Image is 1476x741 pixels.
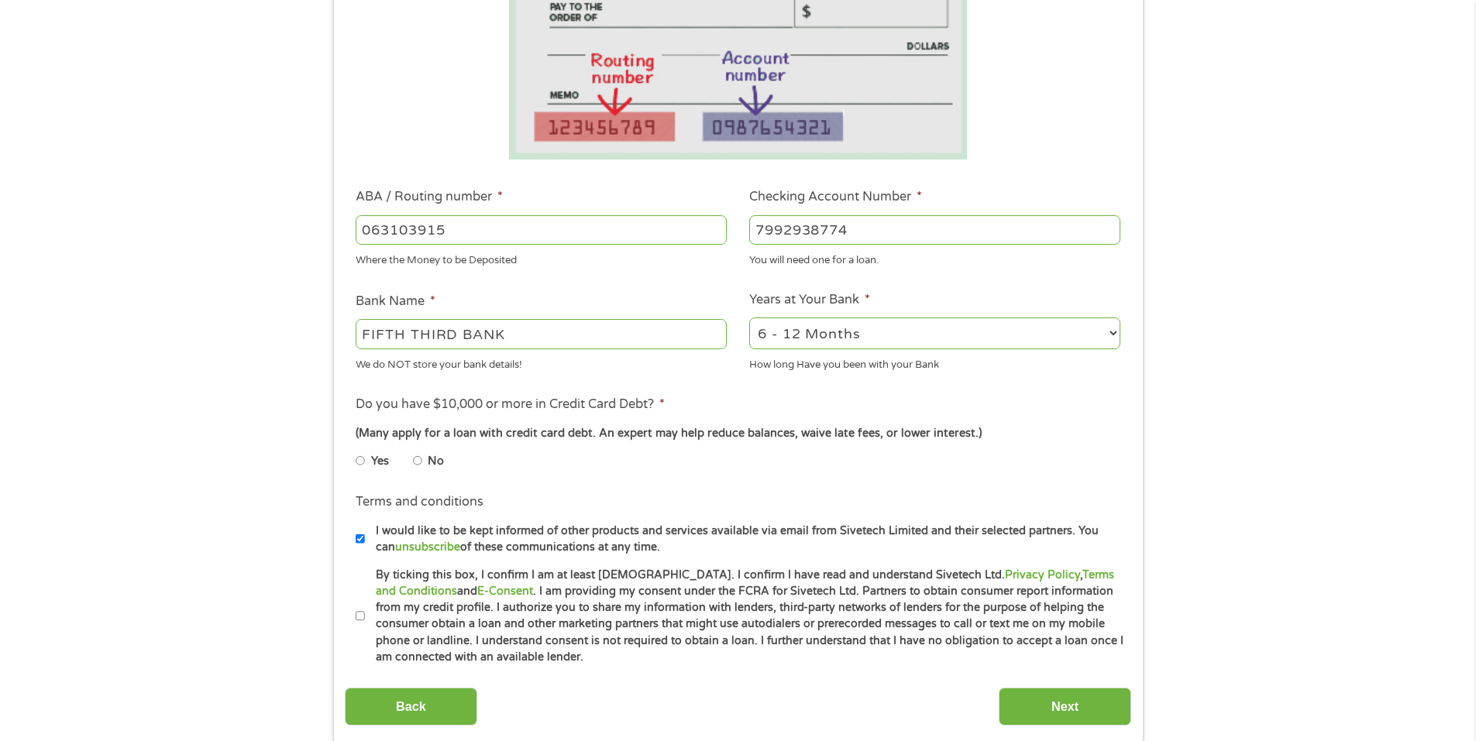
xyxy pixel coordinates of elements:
[749,215,1120,245] input: 345634636
[376,568,1114,598] a: Terms and Conditions
[428,453,444,470] label: No
[356,425,1120,442] div: (Many apply for a loan with credit card debt. An expert may help reduce balances, waive late fees...
[356,248,727,269] div: Where the Money to be Deposited
[356,293,435,310] label: Bank Name
[345,688,477,726] input: Back
[749,189,922,205] label: Checking Account Number
[749,248,1120,269] div: You will need one for a loan.
[356,189,503,205] label: ABA / Routing number
[749,292,870,308] label: Years at Your Bank
[477,585,533,598] a: E-Consent
[371,453,389,470] label: Yes
[356,352,727,372] div: We do NOT store your bank details!
[356,215,727,245] input: 263177916
[749,352,1120,372] div: How long Have you been with your Bank
[365,567,1125,666] label: By ticking this box, I confirm I am at least [DEMOGRAPHIC_DATA]. I confirm I have read and unders...
[1005,568,1080,581] a: Privacy Policy
[356,494,483,510] label: Terms and conditions
[999,688,1131,726] input: Next
[365,523,1125,556] label: I would like to be kept informed of other products and services available via email from Sivetech...
[395,540,460,554] a: unsubscribe
[356,396,665,413] label: Do you have $10,000 or more in Credit Card Debt?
